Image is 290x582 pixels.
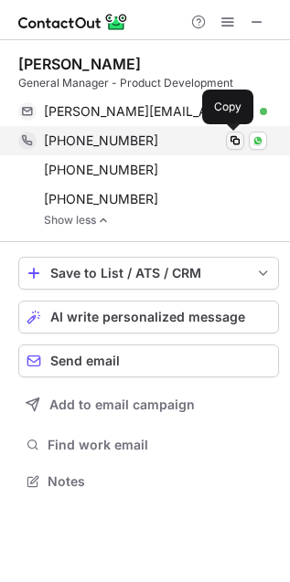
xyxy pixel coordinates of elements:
img: ContactOut v5.3.10 [18,11,128,33]
span: [PHONE_NUMBER] [44,162,158,178]
span: Send email [50,354,120,368]
span: Notes [48,473,272,490]
div: General Manager - Product Development [18,75,279,91]
a: Show less [44,214,279,227]
span: Add to email campaign [49,397,195,412]
span: [PHONE_NUMBER] [44,132,158,149]
div: Save to List / ATS / CRM [50,266,247,280]
div: [PERSON_NAME] [18,55,141,73]
span: Find work email [48,437,272,453]
img: - [98,214,109,227]
button: AI write personalized message [18,301,279,333]
span: [PERSON_NAME][EMAIL_ADDRESS][PERSON_NAME][DOMAIN_NAME] [44,103,253,120]
button: Add to email campaign [18,388,279,421]
span: [PHONE_NUMBER] [44,191,158,207]
button: save-profile-one-click [18,257,279,290]
button: Send email [18,344,279,377]
button: Find work email [18,432,279,458]
img: Whatsapp [252,135,263,146]
button: Notes [18,469,279,494]
span: AI write personalized message [50,310,245,324]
